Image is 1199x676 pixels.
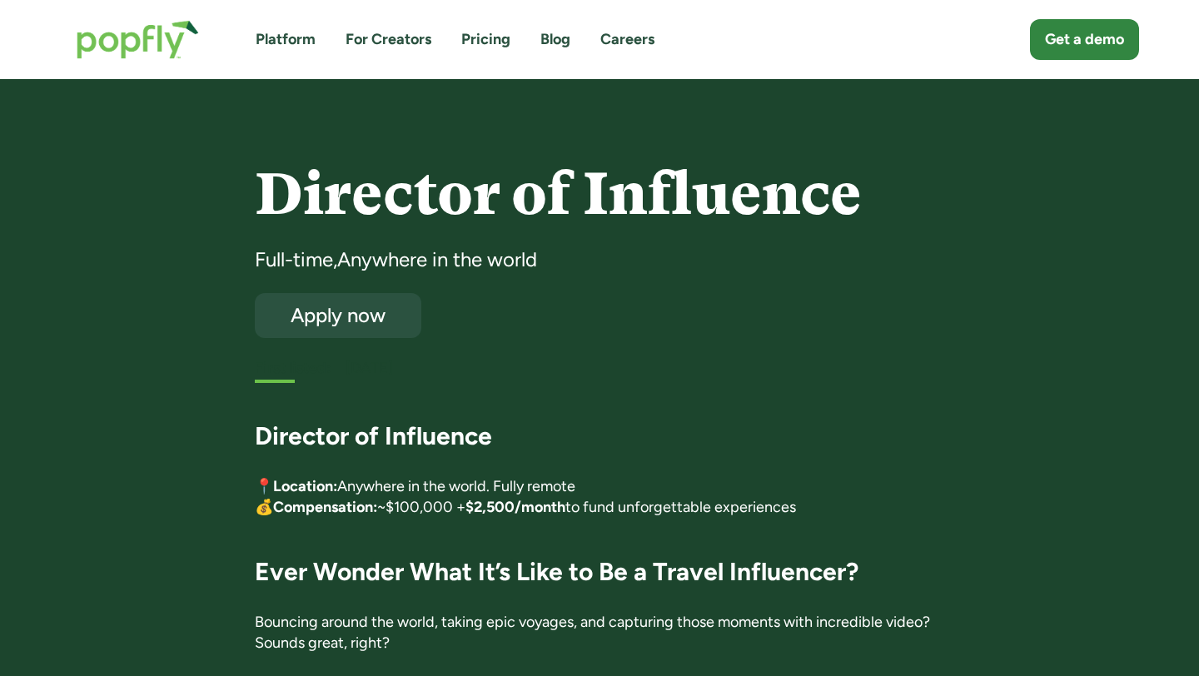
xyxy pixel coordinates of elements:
a: Platform [256,29,316,50]
p: Bouncing around the world, taking epic voyages, and capturing those moments with incredible video... [255,612,945,654]
div: Get a demo [1045,29,1124,50]
h5: First listed: [255,358,331,379]
a: Blog [540,29,570,50]
a: For Creators [346,29,431,50]
strong: Compensation: [273,498,377,516]
strong: Director of Influence [255,420,492,451]
div: [DATE] [346,358,945,379]
a: Get a demo [1030,19,1139,60]
h4: Director of Influence [255,162,945,226]
a: Careers [600,29,654,50]
a: Pricing [461,29,510,50]
div: Full-time [255,246,333,273]
div: , [333,246,337,273]
p: 📍 Anywhere in the world. Fully remote 💰 ~$100,000 + to fund unforgettable experiences [255,476,945,518]
div: Apply now [270,305,406,326]
a: Apply now [255,293,421,338]
a: home [60,3,216,76]
strong: Location: [273,477,337,495]
div: Anywhere in the world [337,246,537,273]
strong: $2,500/month [465,498,565,516]
strong: Ever Wonder What It’s Like to Be a Travel Influencer? [255,556,858,587]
